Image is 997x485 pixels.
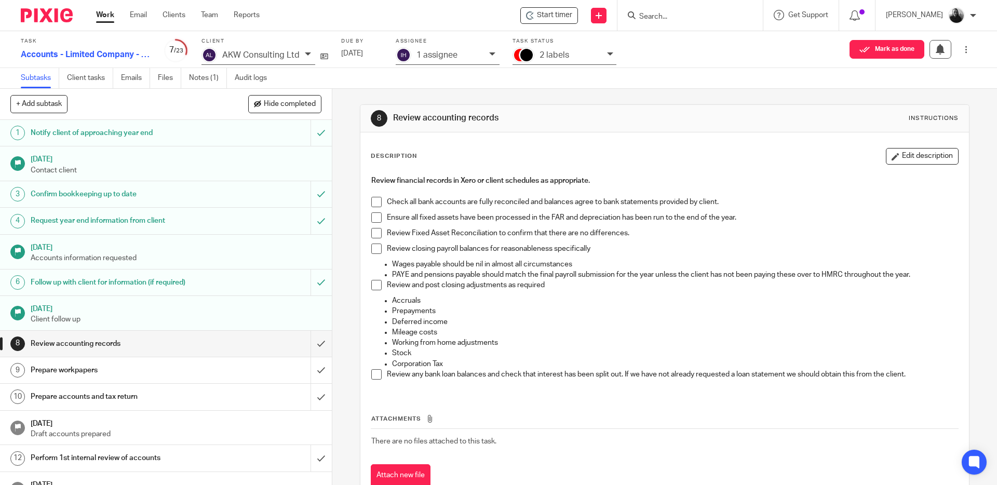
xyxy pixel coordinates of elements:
[31,314,321,325] p: Client follow up
[387,212,958,223] p: Ensure all fixed assets have been processed in the FAR and depreciation has been run to the end o...
[174,48,183,53] small: /23
[540,50,569,60] p: 2 labels
[886,148,959,165] button: Edit description
[416,50,457,60] p: 1 assignee
[31,253,321,263] p: Accounts information requested
[387,244,958,254] p: Review closing payroll balances for reasonableness specifically
[10,389,25,404] div: 10
[31,275,210,290] h1: Follow up with client for information (if required)
[341,50,363,57] span: [DATE]
[130,10,147,20] a: Email
[392,259,958,270] p: Wages payable should be nil in almost all circumstances
[392,327,958,338] p: Mileage costs
[392,306,958,316] p: Prepayments
[371,176,958,186] h4: Review financial records in Xero or client schedules as appropriate.
[96,10,114,20] a: Work
[31,389,210,405] h1: Prepare accounts and tax return
[264,100,316,109] span: Hide completed
[10,95,68,113] button: + Add subtask
[201,47,217,63] img: svg%3E
[31,213,210,228] h1: Request year end information from client
[392,348,958,358] p: Stock
[886,10,943,20] p: [PERSON_NAME]
[387,228,958,238] p: Review Fixed Asset Reconciliation to confirm that there are no differences.
[31,450,210,466] h1: Perform 1st internal review of accounts
[371,438,496,445] span: There are no files attached to this task.
[222,50,300,60] p: AKW Consulting Ltd
[392,295,958,306] p: Accruals
[537,10,572,21] span: Start timer
[371,152,417,160] p: Description
[788,11,828,19] span: Get Support
[163,10,185,20] a: Clients
[21,68,59,88] a: Subtasks
[234,10,260,20] a: Reports
[520,7,578,24] div: AKW Consulting Ltd - Accounts - Limited Company - 2024
[948,7,965,24] img: IMG_9585.jpg
[10,275,25,290] div: 6
[189,68,227,88] a: Notes (1)
[31,125,210,141] h1: Notify client of approaching year end
[875,46,914,53] span: Mark as done
[31,301,321,314] h1: [DATE]
[392,317,958,327] p: Deferred income
[31,186,210,202] h1: Confirm bookkeeping up to date
[513,38,616,45] label: Task status
[393,113,687,124] h1: Review accounting records
[121,68,150,88] a: Emails
[392,359,958,369] p: Corporation Tax
[10,451,25,466] div: 12
[10,363,25,378] div: 9
[201,38,328,45] label: Client
[371,110,387,127] div: 8
[392,270,958,280] p: PAYE and pensions payable should match the final payroll submission for the year unless the clien...
[31,336,210,352] h1: Review accounting records
[235,68,275,88] a: Audit logs
[158,68,181,88] a: Files
[909,114,959,123] div: Instructions
[387,369,958,380] p: Review any bank loan balances and check that interest has been split out. If we have not already ...
[387,280,958,290] p: Review and post closing adjustments as required
[21,38,151,45] label: Task
[371,416,421,422] span: Attachments
[341,38,383,45] label: Due by
[850,40,924,59] button: Mark as done
[31,152,321,165] h1: [DATE]
[31,240,321,253] h1: [DATE]
[396,47,411,63] img: svg%3E
[31,429,321,439] p: Draft accounts prepared
[31,165,321,176] p: Contact client
[164,44,188,56] div: 7
[387,197,958,207] p: Check all bank accounts are fully reconciled and balances agree to bank statements provided by cl...
[248,95,321,113] button: Hide completed
[638,12,732,22] input: Search
[21,8,73,22] img: Pixie
[10,187,25,201] div: 3
[67,68,113,88] a: Client tasks
[201,10,218,20] a: Team
[10,214,25,228] div: 4
[396,38,500,45] label: Assignee
[10,336,25,351] div: 8
[10,126,25,140] div: 1
[31,416,321,429] h1: [DATE]
[392,338,958,348] p: Working from home adjustments
[31,362,210,378] h1: Prepare workpapers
